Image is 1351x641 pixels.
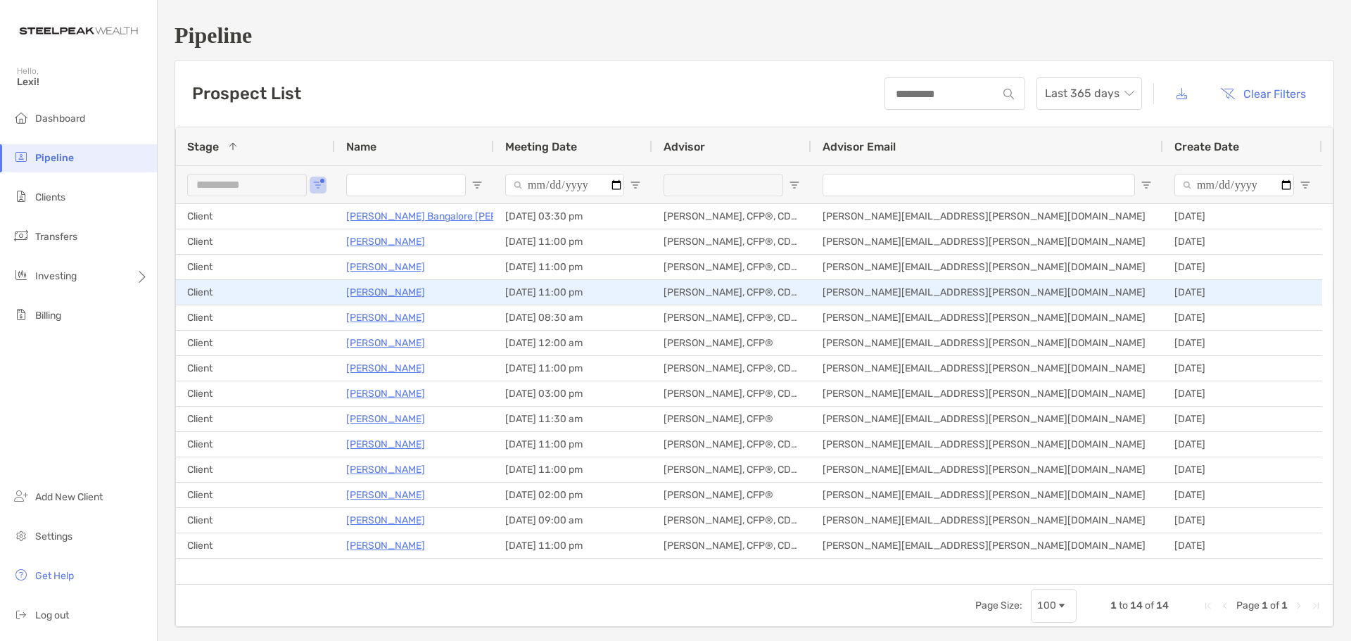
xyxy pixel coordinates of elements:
span: of [1145,599,1154,611]
div: Page Size [1031,589,1077,623]
img: settings icon [13,527,30,544]
a: [PERSON_NAME] [346,233,425,250]
span: Meeting Date [505,140,577,153]
div: [PERSON_NAME], CFP®, CDFA® [652,457,811,482]
span: Lexi! [17,76,148,88]
input: Meeting Date Filter Input [505,174,624,196]
div: [PERSON_NAME][EMAIL_ADDRESS][PERSON_NAME][DOMAIN_NAME] [811,204,1163,229]
div: [DATE] [1163,280,1322,305]
div: [PERSON_NAME], CFP®, CDFA® [652,533,811,558]
span: Investing [35,270,77,282]
div: [PERSON_NAME], CFP® [652,331,811,355]
span: to [1119,599,1128,611]
a: [PERSON_NAME] Bangalore [PERSON_NAME] [346,208,554,225]
div: [PERSON_NAME], CFP®, CDFA® [652,356,811,381]
div: [PERSON_NAME][EMAIL_ADDRESS][PERSON_NAME][DOMAIN_NAME] [811,483,1163,507]
span: Name [346,140,376,153]
img: logout icon [13,606,30,623]
div: [PERSON_NAME][EMAIL_ADDRESS][PERSON_NAME][DOMAIN_NAME] [811,407,1163,431]
div: Client [176,508,335,533]
div: [PERSON_NAME][EMAIL_ADDRESS][PERSON_NAME][DOMAIN_NAME] [811,331,1163,355]
div: [DATE] [1163,407,1322,431]
div: [PERSON_NAME], CFP®, CDFA® [652,280,811,305]
div: Client [176,356,335,381]
button: Open Filter Menu [630,179,641,191]
div: [PERSON_NAME], CFP®, CDFA® [652,255,811,279]
div: Previous Page [1219,600,1231,611]
a: [PERSON_NAME] [346,360,425,377]
span: Get Help [35,570,74,582]
span: Stage [187,140,219,153]
div: Next Page [1293,600,1305,611]
div: Client [176,229,335,254]
div: First Page [1203,600,1214,611]
div: [DATE] 09:00 am [494,508,652,533]
div: [DATE] [1163,483,1322,507]
a: [PERSON_NAME] [346,436,425,453]
a: [PERSON_NAME] [346,334,425,352]
p: [PERSON_NAME] [346,258,425,276]
div: 100 [1037,599,1056,611]
div: [PERSON_NAME][EMAIL_ADDRESS][PERSON_NAME][DOMAIN_NAME] [811,381,1163,406]
div: [DATE] 03:30 pm [494,204,652,229]
a: [PERSON_NAME] [346,385,425,402]
a: [PERSON_NAME] [346,309,425,326]
img: investing icon [13,267,30,284]
a: [PERSON_NAME] [346,410,425,428]
img: transfers icon [13,227,30,244]
div: [PERSON_NAME], CFP®, CDFA® [652,204,811,229]
div: [PERSON_NAME][EMAIL_ADDRESS][PERSON_NAME][DOMAIN_NAME] [811,305,1163,330]
div: [DATE] 12:00 am [494,331,652,355]
div: [PERSON_NAME], CFP® [652,483,811,507]
div: [DATE] [1163,331,1322,355]
div: [PERSON_NAME][EMAIL_ADDRESS][PERSON_NAME][DOMAIN_NAME] [811,533,1163,558]
div: [PERSON_NAME][EMAIL_ADDRESS][PERSON_NAME][DOMAIN_NAME] [811,356,1163,381]
span: 1 [1281,599,1288,611]
span: Page [1236,599,1260,611]
div: [DATE] 11:00 pm [494,255,652,279]
div: [DATE] 08:30 am [494,305,652,330]
div: [DATE] [1163,533,1322,558]
span: Transfers [35,231,77,243]
span: Settings [35,531,72,542]
span: Last 365 days [1045,78,1134,109]
div: [DATE] 11:00 pm [494,533,652,558]
div: [DATE] [1163,229,1322,254]
div: [PERSON_NAME], CFP®, CDFA® [652,305,811,330]
div: Client [176,407,335,431]
button: Open Filter Menu [789,179,800,191]
div: [PERSON_NAME][EMAIL_ADDRESS][PERSON_NAME][DOMAIN_NAME] [811,457,1163,482]
input: Advisor Email Filter Input [823,174,1135,196]
div: Client [176,280,335,305]
div: Client [176,432,335,457]
a: [PERSON_NAME] [346,486,425,504]
div: [DATE] 11:00 pm [494,280,652,305]
img: input icon [1003,89,1014,99]
div: [DATE] 11:00 pm [494,229,652,254]
div: Client [176,483,335,507]
h1: Pipeline [175,23,1334,49]
div: [DATE] 11:30 am [494,407,652,431]
img: clients icon [13,188,30,205]
div: [DATE] [1163,508,1322,533]
div: Client [176,457,335,482]
div: [PERSON_NAME], CFP®, CDFA® [652,508,811,533]
input: Name Filter Input [346,174,466,196]
div: [DATE] [1163,356,1322,381]
div: [DATE] [1163,255,1322,279]
div: [DATE] [1163,457,1322,482]
span: 1 [1262,599,1268,611]
span: Clients [35,191,65,203]
img: Zoe Logo [17,6,140,56]
span: Dashboard [35,113,85,125]
img: pipeline icon [13,148,30,165]
span: Create Date [1174,140,1239,153]
span: Log out [35,609,69,621]
span: Add New Client [35,491,103,503]
div: Client [176,305,335,330]
div: Client [176,255,335,279]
